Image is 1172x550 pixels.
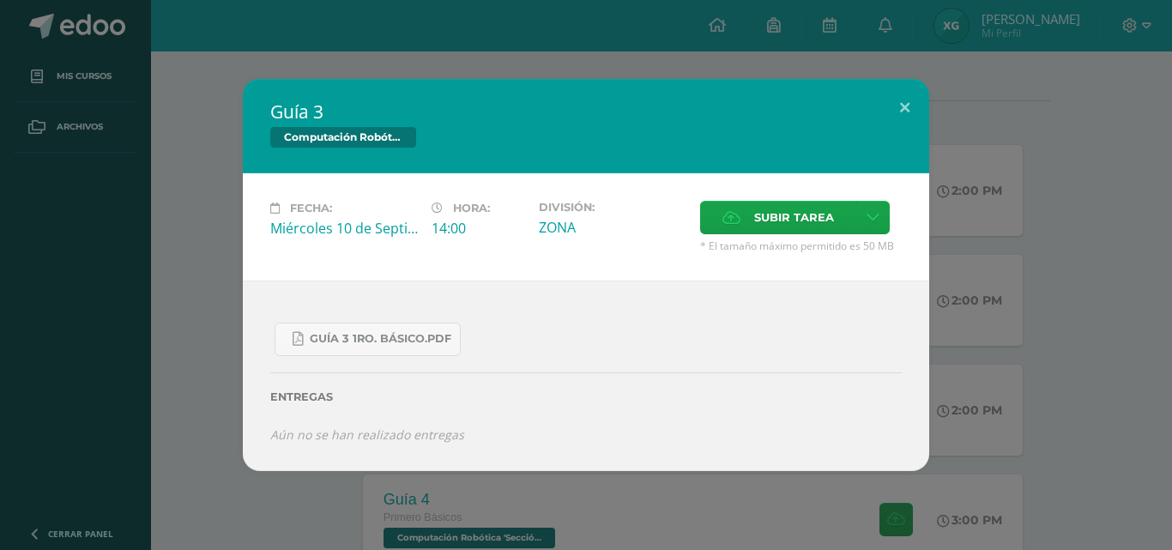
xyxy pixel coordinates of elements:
button: Close (Esc) [880,79,929,137]
a: Guía 3 1ro. Básico.pdf [275,323,461,356]
div: ZONA [539,218,686,237]
div: 14:00 [432,219,525,238]
i: Aún no se han realizado entregas [270,426,464,443]
label: Entregas [270,390,902,403]
span: * El tamaño máximo permitido es 50 MB [700,239,902,253]
div: Miércoles 10 de Septiembre [270,219,418,238]
span: Subir tarea [754,202,834,233]
span: Hora: [453,202,490,215]
span: Fecha: [290,202,332,215]
span: Guía 3 1ro. Básico.pdf [310,332,451,346]
span: Computación Robótica [270,127,416,148]
label: División: [539,201,686,214]
h2: Guía 3 [270,100,902,124]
